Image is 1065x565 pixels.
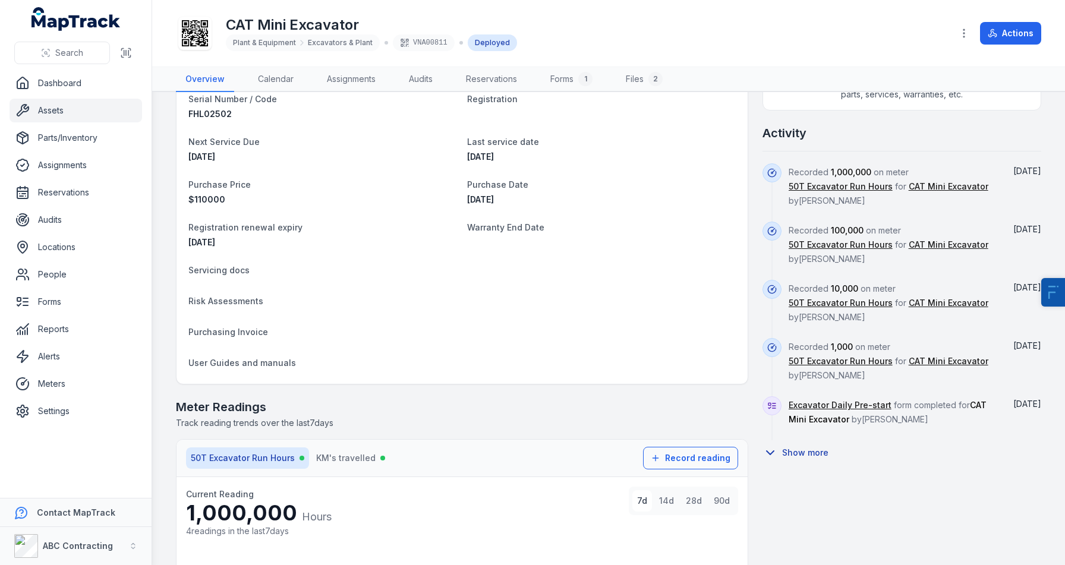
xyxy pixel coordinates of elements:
div: 1 [578,72,593,86]
button: Show more [762,440,836,465]
span: 1,000,000 [831,167,871,177]
a: Forms1 [541,67,602,92]
a: CAT Mini Excavator [909,297,988,309]
time: 06/10/2025, 10:50:54 am [1013,340,1041,351]
a: Meters [10,372,142,396]
a: People [10,263,142,286]
span: Plant & Equipment [233,38,296,48]
div: 4 readings in the last 7 days [186,525,332,537]
a: MapTrack [31,7,121,31]
span: [DATE] [1013,166,1041,176]
span: form completed for by [PERSON_NAME] [789,400,987,424]
span: Registration [467,94,518,104]
span: Purchasing Invoice [188,327,268,337]
button: KM's travelled [311,447,390,469]
span: Current Reading [186,489,254,499]
h1: CAT Mini Excavator [226,15,517,34]
span: FHL02502 [188,109,232,119]
span: Recorded on meter for by [PERSON_NAME] [789,225,988,264]
span: Purchase Price [188,179,251,190]
button: 28d [681,490,707,512]
a: Locations [10,235,142,259]
span: 10,000 [831,283,858,293]
a: Dashboard [10,71,142,95]
span: Record reading [665,452,730,464]
span: Purchase Date [467,179,528,190]
a: Files2 [616,67,672,92]
span: Recorded on meter for by [PERSON_NAME] [789,283,988,322]
button: 50T Excavator Run Hours [186,447,309,469]
span: [DATE] [467,151,494,162]
strong: Contact MapTrack [37,507,115,517]
time: 20/11/2025, 3:00:00 am [188,237,215,247]
span: Warranty End Date [467,222,544,232]
button: 7d [632,490,652,512]
time: 21/05/2025, 2:00:00 am [467,151,494,162]
button: Record reading [643,447,738,469]
a: Calendar [248,67,303,92]
a: Overview [176,67,234,92]
a: Assignments [317,67,385,92]
time: 06/10/2025, 10:50:54 am [1013,399,1041,409]
span: User Guides and manuals [188,358,296,368]
span: Servicing docs [188,265,250,275]
time: 06/10/2025, 10:55:46 am [1013,224,1041,234]
span: Hours [302,510,332,523]
time: 21/11/2025, 3:00:00 am [188,151,215,162]
a: Assets [10,99,142,122]
a: Settings [10,399,142,423]
span: Excavators & Plant [308,38,373,48]
a: Audits [10,208,142,232]
span: Risk Assessments [188,296,263,306]
a: Alerts [10,345,142,368]
a: Forms [10,290,142,314]
span: KM's travelled [316,452,376,464]
a: 50T Excavator Run Hours [789,181,893,192]
span: Registration renewal expiry [188,222,303,232]
a: CAT Mini Excavator [909,181,988,192]
span: Serial Number / Code [188,94,277,104]
a: Audits [399,67,442,92]
time: 06/10/2025, 10:52:01 am [1013,282,1041,292]
span: [DATE] [1013,399,1041,409]
time: 06/10/2025, 10:56:13 am [1013,166,1041,176]
span: 50T Excavator Run Hours [191,452,295,464]
span: [DATE] [1013,340,1041,351]
div: VNA00811 [393,34,455,51]
span: Track reading trends over the last 7 days [176,418,333,428]
span: [DATE] [188,237,215,247]
div: Deployed [468,34,517,51]
time: 21/05/2021, 2:00:00 am [467,194,494,204]
a: 50T Excavator Run Hours [789,355,893,367]
span: Search [55,47,83,59]
button: Search [14,42,110,64]
div: 2 [648,72,663,86]
button: 14d [654,490,679,512]
a: CAT Mini Excavator [909,355,988,367]
span: 1,000 [831,342,853,352]
a: 50T Excavator Run Hours [789,239,893,251]
strong: ABC Contracting [43,541,113,551]
span: [DATE] [467,194,494,204]
a: CAT Mini Excavator [909,239,988,251]
h2: Activity [762,125,806,141]
span: 110000 AUD [188,194,225,204]
span: Recorded on meter for by [PERSON_NAME] [789,167,988,206]
span: Last service date [467,137,539,147]
button: Actions [980,22,1041,45]
div: 1,000,000 [186,501,332,525]
span: [DATE] [1013,282,1041,292]
span: [DATE] [188,151,215,162]
h2: Meter Readings [176,399,748,415]
a: Parts/Inventory [10,126,142,150]
a: Reservations [456,67,527,92]
a: 50T Excavator Run Hours [789,297,893,309]
a: Reservations [10,181,142,204]
a: Assignments [10,153,142,177]
span: 100,000 [831,225,864,235]
span: Next Service Due [188,137,260,147]
a: Reports [10,317,142,341]
a: Excavator Daily Pre-start [789,399,891,411]
span: Recorded on meter for by [PERSON_NAME] [789,342,988,380]
span: [DATE] [1013,224,1041,234]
